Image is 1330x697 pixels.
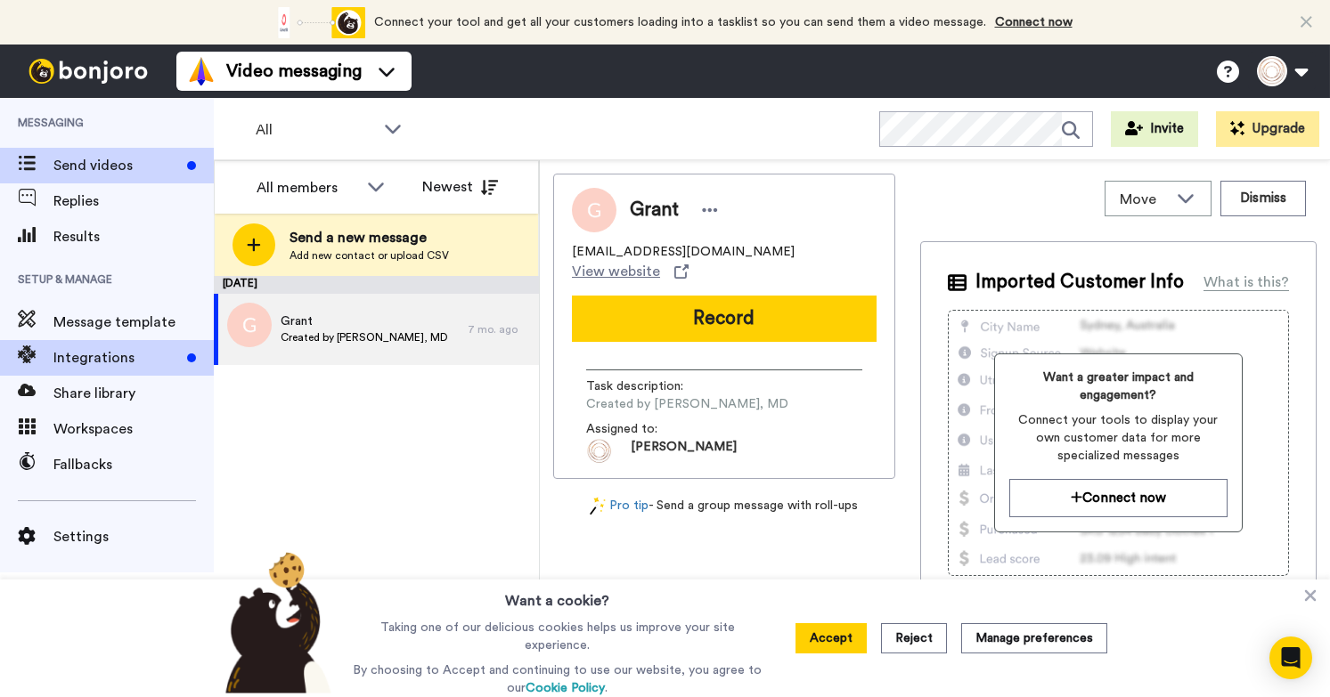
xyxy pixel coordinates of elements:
span: Created by [PERSON_NAME], MD [281,330,448,344]
span: Integrations [53,347,180,369]
span: Video messaging [226,59,362,84]
img: bj-logo-header-white.svg [21,59,155,84]
div: What is this? [1204,272,1289,293]
img: magic-wand.svg [590,497,606,515]
span: Settings [53,526,214,547]
span: Results [53,226,214,247]
img: 3b5cf752-39ff-4a9e-8542-21fdc8624b5e-1733776717.jpg [586,438,613,465]
span: Replies [53,190,214,212]
button: Accept [796,623,867,653]
img: bear-with-cookie.png [209,551,341,693]
button: Connect now [1009,479,1228,517]
span: View website [572,261,660,282]
span: Assigned to: [586,420,711,438]
span: Connect your tool and get all your customers loading into a tasklist so you can send them a video... [374,16,986,28]
img: vm-color.svg [187,57,216,85]
span: Grant [281,312,448,330]
button: Reject [881,623,947,653]
div: Open Intercom Messenger [1269,636,1312,679]
button: Dismiss [1220,181,1306,216]
button: Record [572,296,877,342]
button: Newest [409,169,511,205]
span: Move [1120,189,1168,210]
span: Imported Customer Info [975,269,1184,296]
h3: Want a cookie? [505,579,609,612]
span: Created by [PERSON_NAME], MD [586,395,788,413]
div: - Send a group message with roll-ups [553,497,895,515]
div: [DATE] [214,276,539,294]
span: Fallbacks [53,454,214,475]
span: Add new contact or upload CSV [290,248,449,263]
span: Want a greater impact and engagement? [1009,369,1228,404]
button: Invite [1111,111,1198,147]
span: Share library [53,383,214,404]
button: Upgrade [1216,111,1319,147]
div: animation [267,7,365,38]
span: Send videos [53,155,180,176]
a: Cookie Policy [526,682,605,694]
span: Send a new message [290,227,449,248]
span: Task description : [586,377,711,395]
img: Image of Grant [572,188,616,232]
a: Pro tip [590,497,649,515]
span: [EMAIL_ADDRESS][DOMAIN_NAME] [572,243,795,261]
span: Message template [53,312,214,333]
p: By choosing to Accept and continuing to use our website, you agree to our . [348,661,766,697]
button: Manage preferences [961,623,1107,653]
span: [PERSON_NAME] [631,438,737,465]
span: Grant [630,197,679,223]
span: Workspaces [53,418,214,440]
div: 7 mo. ago [468,322,530,336]
span: All [256,119,375,141]
a: Connect now [995,16,1073,28]
span: Connect your tools to display your own customer data for more specialized messages [1009,411,1228,465]
a: View website [572,261,689,282]
p: Taking one of our delicious cookies helps us improve your site experience. [348,619,766,654]
div: All members [257,177,358,199]
img: g.png [227,303,272,347]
